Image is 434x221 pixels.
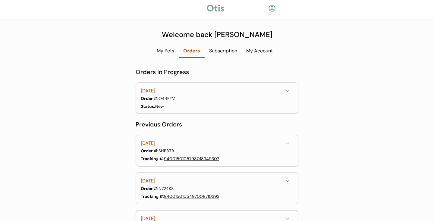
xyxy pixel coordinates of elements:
[141,103,292,110] div: New
[164,156,219,161] a: 9400150105798018349307
[136,120,298,129] div: Previous Orders
[141,96,159,101] strong: Order #:
[141,148,159,154] strong: Order #:
[158,29,276,40] div: Welcome back [PERSON_NAME]
[141,193,164,200] div: :
[141,194,163,199] strong: Tracking #
[136,67,298,76] div: Orders In Progress
[141,177,283,185] div: [DATE]
[141,148,292,154] div: SHB8T8
[141,156,164,162] div: :
[141,186,159,191] strong: Order #:
[164,194,219,199] a: 9400150105497008710393
[141,95,292,102] div: O44ETV
[141,156,163,161] strong: Tracking #
[179,48,205,54] div: Orders
[141,104,155,109] strong: Status:
[141,87,283,95] div: [DATE]
[205,48,242,54] div: Subscription
[152,48,179,54] div: My Pets
[141,185,292,192] div: N724K3
[141,140,283,147] div: [DATE]
[242,48,277,54] div: My Account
